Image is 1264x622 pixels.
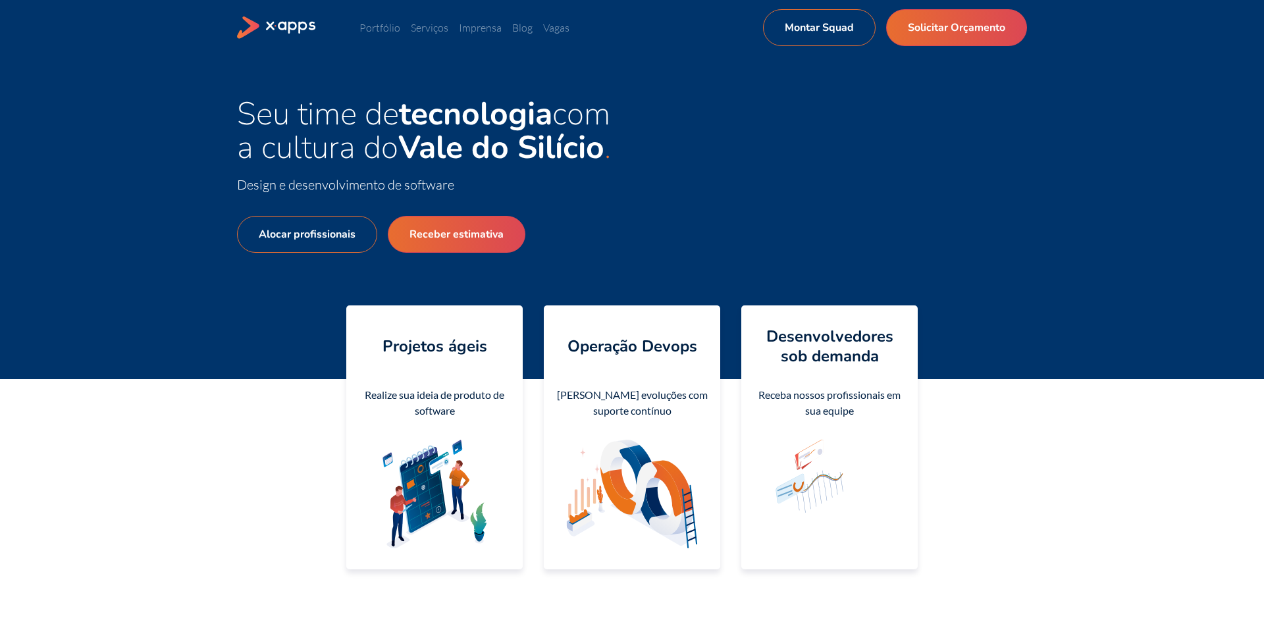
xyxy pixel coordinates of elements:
[388,216,525,253] a: Receber estimativa
[398,126,604,169] strong: Vale do Silício
[512,21,533,34] a: Blog
[237,92,610,169] span: Seu time de com a cultura do
[359,21,400,34] a: Portfólio
[554,387,710,419] div: [PERSON_NAME] evoluções com suporte contínuo
[543,21,569,34] a: Vagas
[237,176,454,193] span: Design e desenvolvimento de software
[752,387,907,419] div: Receba nossos profissionais em sua equipe
[237,216,377,253] a: Alocar profissionais
[763,9,876,46] a: Montar Squad
[567,336,697,356] h4: Operação Devops
[752,326,907,366] h4: Desenvolvedores sob demanda
[411,21,448,34] a: Serviços
[886,9,1027,46] a: Solicitar Orçamento
[459,21,502,34] a: Imprensa
[399,92,552,136] strong: tecnologia
[382,336,487,356] h4: Projetos ágeis
[357,387,512,419] div: Realize sua ideia de produto de software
